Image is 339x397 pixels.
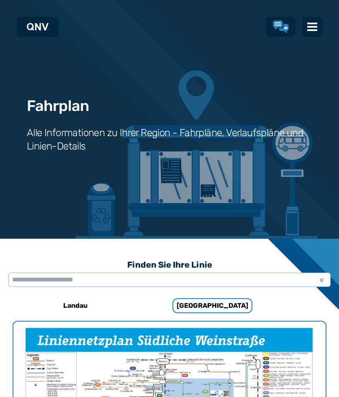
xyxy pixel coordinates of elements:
[157,296,268,316] a: [GEOGRAPHIC_DATA]
[27,98,89,114] h1: Fahrplan
[60,299,91,312] h6: Landau
[8,255,331,274] h3: Finden Sie Ihre Linie
[273,21,289,33] a: Lob & Kritik
[27,23,49,31] img: QNV Logo
[316,275,327,285] span: x
[307,22,317,32] img: menu
[20,296,131,316] a: Landau
[27,20,49,34] a: QNV Logo
[27,126,312,153] h3: Alle Informationen zu Ihrer Region - Fahrpläne, Verlaufspläne und Linien-Details
[172,298,252,313] h6: [GEOGRAPHIC_DATA]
